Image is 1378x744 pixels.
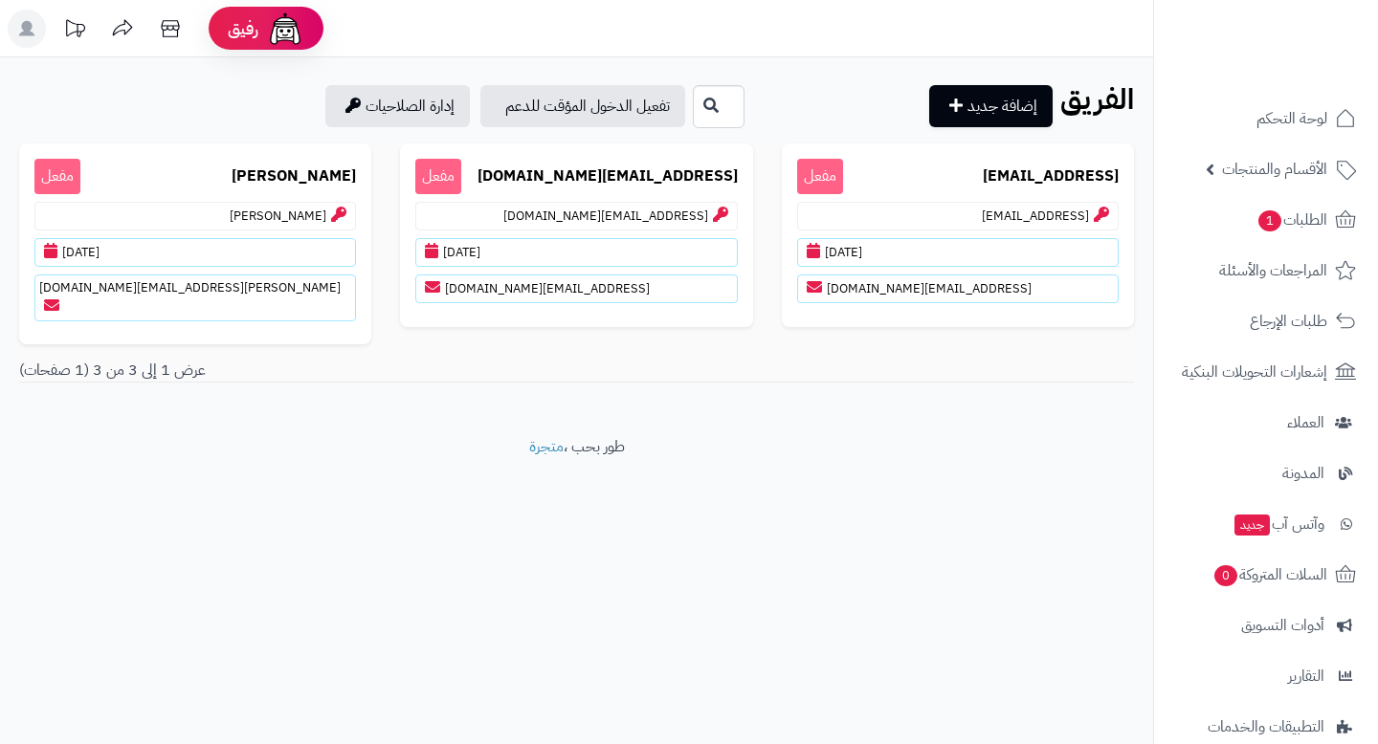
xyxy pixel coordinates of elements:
[34,238,356,267] p: [DATE]
[797,238,1119,267] p: [DATE]
[1166,400,1367,446] a: العملاء
[1258,210,1281,231] span: 1
[51,10,99,53] a: تحديثات المنصة
[478,165,738,187] b: [EMAIL_ADDRESS][DOMAIN_NAME]
[34,274,356,320] p: [PERSON_NAME][EMAIL_ADDRESS][DOMAIN_NAME]
[1241,612,1324,639] span: أدوات التسويق
[1248,54,1360,94] img: logo-2.png
[232,165,356,187] b: [PERSON_NAME]
[415,159,461,194] span: مفعل
[1256,207,1327,233] span: الطلبات
[1212,561,1327,588] span: السلات المتروكة
[1208,713,1324,740] span: التطبيقات والخدمات
[1182,359,1327,385] span: إشعارات التحويلات البنكية
[1166,653,1367,699] a: التقارير
[1250,308,1327,335] span: طلبات الإرجاع
[1166,298,1367,344] a: طلبات الإرجاع
[400,143,752,327] a: [EMAIL_ADDRESS][DOMAIN_NAME] مفعل[EMAIL_ADDRESS][DOMAIN_NAME][DATE][EMAIL_ADDRESS][DOMAIN_NAME]
[782,143,1134,327] a: [EMAIL_ADDRESS] مفعل[EMAIL_ADDRESS][DATE][EMAIL_ADDRESS][DOMAIN_NAME]
[797,159,843,194] span: مفعل
[34,202,356,230] p: [PERSON_NAME]
[415,202,737,230] p: [EMAIL_ADDRESS][DOMAIN_NAME]
[415,274,737,303] p: [EMAIL_ADDRESS][DOMAIN_NAME]
[228,17,258,40] span: رفيق
[929,85,1053,127] a: إضافة جديد
[797,202,1119,230] p: [EMAIL_ADDRESS]
[1166,349,1367,395] a: إشعارات التحويلات البنكية
[1288,663,1324,689] span: التقارير
[1166,501,1367,547] a: وآتس آبجديد
[1166,248,1367,294] a: المراجعات والأسئلة
[1060,77,1134,120] b: الفريق
[1166,552,1367,598] a: السلات المتروكة0
[1287,409,1324,436] span: العملاء
[1166,602,1367,648] a: أدوات التسويق
[983,165,1119,187] b: [EMAIL_ADDRESS]
[266,10,304,48] img: ai-face.png
[1166,450,1367,496] a: المدونة
[1233,511,1324,537] span: وآتس آب
[34,159,80,194] span: مفعل
[325,85,470,127] a: إدارة الصلاحيات
[1219,257,1327,284] span: المراجعات والأسئلة
[1282,460,1324,487] span: المدونة
[415,238,737,267] p: [DATE]
[5,360,577,382] div: عرض 1 إلى 3 من 3 (1 صفحات)
[1234,514,1270,536] span: جديد
[797,274,1119,303] p: [EMAIL_ADDRESS][DOMAIN_NAME]
[19,143,371,344] a: [PERSON_NAME] مفعل[PERSON_NAME][DATE][PERSON_NAME][EMAIL_ADDRESS][DOMAIN_NAME]
[1222,156,1327,183] span: الأقسام والمنتجات
[1256,105,1327,132] span: لوحة التحكم
[1166,197,1367,243] a: الطلبات1
[1166,96,1367,142] a: لوحة التحكم
[529,435,564,458] a: متجرة
[480,85,685,127] a: تفعيل الدخول المؤقت للدعم
[1214,565,1237,586] span: 0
